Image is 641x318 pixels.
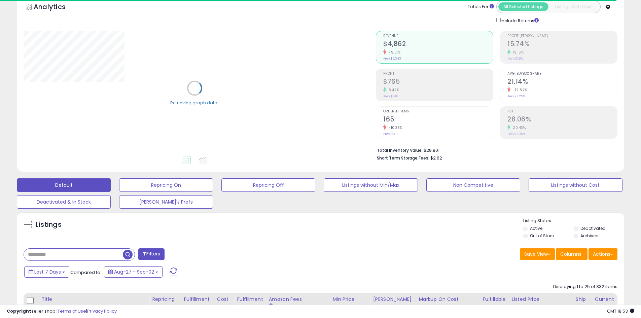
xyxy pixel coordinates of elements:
[580,233,599,239] label: Archived
[510,125,526,130] small: 20.43%
[507,40,617,49] h2: 15.74%
[34,269,61,275] span: Last 7 Days
[430,155,442,161] span: $2.62
[520,248,555,260] button: Save View
[70,269,101,276] span: Compared to:
[41,296,146,303] div: Title
[548,2,598,11] button: Listings With Cost
[138,248,165,260] button: Filters
[529,178,622,192] button: Listings without Cost
[530,233,555,239] label: Out of Stock
[104,266,163,278] button: Aug-27 - Sep-02
[595,296,630,310] div: Current Buybox Price
[507,78,617,87] h2: 21.14%
[7,308,117,315] div: seller snap | |
[36,220,62,229] h5: Listings
[507,132,525,136] small: Prev: 23.30%
[530,225,542,231] label: Active
[119,178,213,192] button: Repricing On
[498,2,548,11] button: All Selected Listings
[170,100,219,106] div: Retrieving graph data..
[556,248,587,260] button: Columns
[237,296,263,310] div: Fulfillment Cost
[507,110,617,113] span: ROI
[507,94,525,98] small: Prev: 24.25%
[426,178,520,192] button: Non Competitive
[17,195,111,209] button: Deactivated & In Stock
[386,87,399,93] small: 8.42%
[383,34,493,38] span: Revenue
[419,296,477,303] div: Markup on Cost
[373,296,413,303] div: [PERSON_NAME]
[483,296,506,310] div: Fulfillable Quantity
[377,146,612,154] li: $28,801
[507,115,617,125] h2: 28.06%
[510,87,527,93] small: -12.82%
[386,50,400,55] small: -9.01%
[184,296,211,303] div: Fulfillment
[523,218,624,224] p: Listing States:
[383,132,395,136] small: Prev: 184
[17,178,111,192] button: Default
[114,269,154,275] span: Aug-27 - Sep-02
[269,296,327,303] div: Amazon Fees
[560,251,581,257] span: Columns
[468,4,494,10] div: Totals For
[383,57,401,61] small: Prev: $5,343
[87,308,117,314] a: Privacy Policy
[589,248,617,260] button: Actions
[383,110,493,113] span: Ordered Items
[507,72,617,76] span: Avg. Buybox Share
[58,308,86,314] a: Terms of Use
[507,57,523,61] small: Prev: 13.21%
[386,125,402,130] small: -10.33%
[377,155,429,161] b: Short Term Storage Fees:
[383,115,493,125] h2: 165
[507,34,617,38] span: Profit [PERSON_NAME]
[383,78,493,87] h2: $765
[607,308,634,314] span: 2025-09-10 18:53 GMT
[324,178,418,192] button: Listings without Min/Max
[119,195,213,209] button: [PERSON_NAME]'s Prefs
[332,296,367,303] div: Min Price
[217,296,232,303] div: Cost
[553,284,617,290] div: Displaying 1 to 25 of 332 items
[491,16,547,24] div: Include Returns
[510,50,524,55] small: 19.15%
[7,308,31,314] strong: Copyright
[377,147,423,153] b: Total Inventory Value:
[152,296,178,303] div: Repricing
[512,296,570,303] div: Listed Price
[576,296,589,310] div: Ship Price
[383,94,398,98] small: Prev: $706
[383,72,493,76] span: Profit
[221,178,315,192] button: Repricing Off
[383,40,493,49] h2: $4,862
[580,225,606,231] label: Deactivated
[34,2,79,13] h5: Analytics
[24,266,69,278] button: Last 7 Days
